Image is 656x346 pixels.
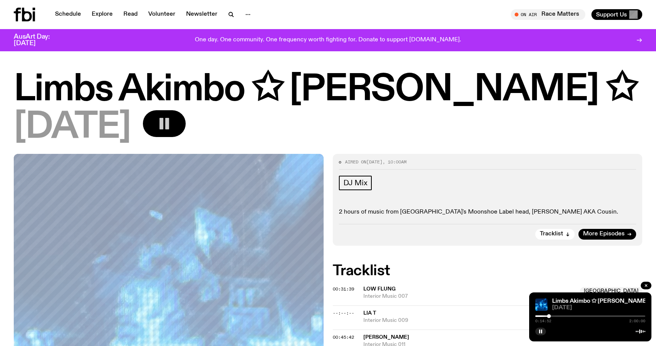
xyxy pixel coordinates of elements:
a: Schedule [50,9,86,20]
span: Support Us [596,11,627,18]
a: Volunteer [144,9,180,20]
span: 00:45:42 [333,334,354,340]
h3: AusArt Day: [DATE] [14,34,63,47]
a: Limbs Akimbo ✩ [PERSON_NAME] ✩ [552,298,654,304]
span: [PERSON_NAME] [363,335,409,340]
span: Aired on [345,159,366,165]
span: [DATE] [14,110,131,145]
span: 00:31:39 [333,286,354,292]
button: On AirRace Matters [511,9,585,20]
p: 2 hours of music from [GEOGRAPHIC_DATA]'s Moonshoe Label head, [PERSON_NAME] AKA Cousin. [339,209,637,216]
h2: Tracklist [333,264,643,278]
span: 2:00:00 [629,319,645,323]
span: More Episodes [583,231,625,237]
span: , 10:00am [382,159,407,165]
span: [GEOGRAPHIC_DATA] [580,287,642,295]
a: Read [119,9,142,20]
a: Newsletter [181,9,222,20]
span: Tracklist [540,231,563,237]
button: 00:45:42 [333,335,354,339]
span: --:--:-- [333,310,354,316]
button: Tracklist [535,229,575,240]
span: DJ Mix [343,179,368,187]
a: Explore [87,9,117,20]
span: Low Flung [363,286,395,292]
span: Interior Music 007 [363,293,576,300]
a: DJ Mix [339,176,372,190]
span: [DATE] [552,305,645,311]
button: 00:31:39 [333,287,354,291]
span: Lia T [363,310,376,316]
a: More Episodes [578,229,636,240]
button: Support Us [591,9,642,20]
span: Interior Music 009 [363,317,576,324]
p: One day. One community. One frequency worth fighting for. Donate to support [DOMAIN_NAME]. [195,37,461,44]
span: 0:14:52 [535,319,551,323]
h1: Limbs Akimbo ✩ [PERSON_NAME] ✩ [14,73,642,107]
span: [DATE] [366,159,382,165]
